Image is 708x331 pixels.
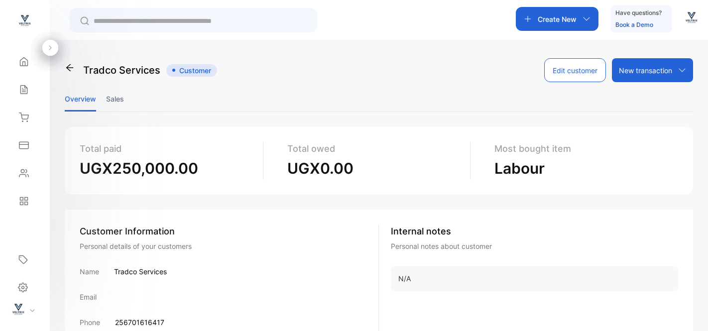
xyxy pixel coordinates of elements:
[615,8,662,18] p: Have questions?
[80,317,100,328] p: Phone
[538,14,577,24] p: Create New
[80,266,99,277] p: Name
[494,157,670,180] p: Labour
[666,289,708,331] iframe: LiveChat chat widget
[391,224,678,238] p: Internal notes
[65,86,96,111] li: Overview
[615,21,653,28] a: Book a Demo
[287,159,354,177] span: UGX0.00
[115,317,164,328] p: 256701616417
[80,292,97,302] p: Email
[17,13,32,28] img: logo
[80,142,255,155] p: Total paid
[83,63,160,78] p: Tradco Services
[80,159,198,177] span: UGX250,000.00
[398,274,671,284] p: N/A
[619,65,672,76] p: New transaction
[544,58,606,82] button: Edit customer
[684,7,699,31] button: avatar
[516,7,598,31] button: Create New
[166,64,217,77] span: Customer
[287,142,463,155] p: Total owed
[114,266,167,277] p: Tradco Services
[80,224,378,238] div: Customer Information
[80,241,378,251] div: Personal details of your customers
[11,302,26,317] img: profile
[106,86,124,111] li: Sales
[391,241,678,251] p: Personal notes about customer
[494,142,670,155] p: Most bought item
[684,10,699,25] img: avatar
